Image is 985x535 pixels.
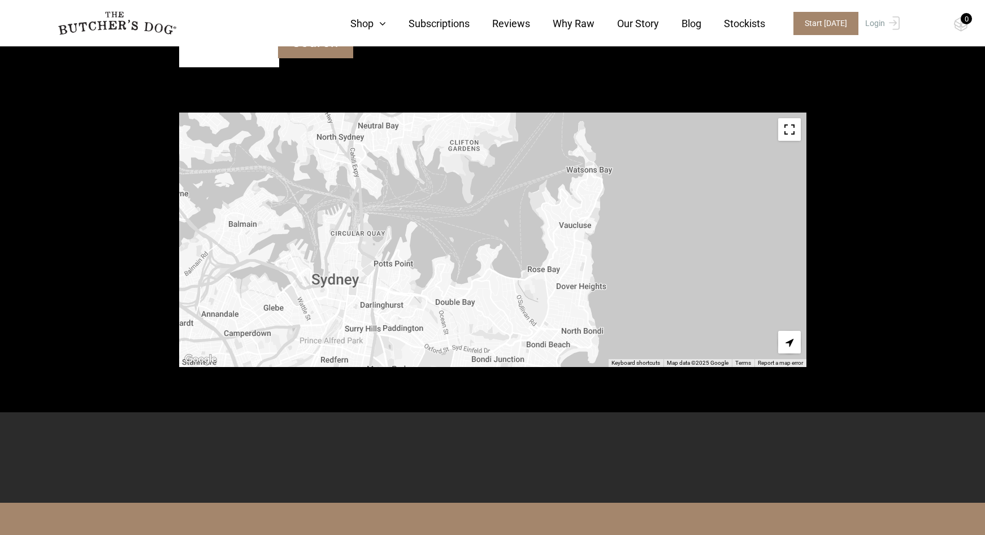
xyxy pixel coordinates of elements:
[470,16,530,31] a: Reviews
[530,16,595,31] a: Why Raw
[961,13,972,24] div: 0
[386,16,470,31] a: Subscriptions
[328,16,386,31] a: Shop
[782,12,862,35] a: Start [DATE]
[659,16,701,31] a: Blog
[793,12,858,35] span: Start [DATE]
[954,17,968,32] img: TBD_Cart-Empty.png
[182,352,219,367] a: Open this area in Google Maps (opens a new window)
[786,338,793,348] span: 
[611,359,660,367] button: Keyboard shortcuts
[862,12,900,35] a: Login
[701,16,765,31] a: Stockists
[667,360,728,366] span: Map data ©2025 Google
[758,360,803,366] a: Report a map error
[595,16,659,31] a: Our Story
[182,352,219,367] img: Google
[778,118,801,141] button: Toggle fullscreen view
[735,360,751,366] a: Terms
